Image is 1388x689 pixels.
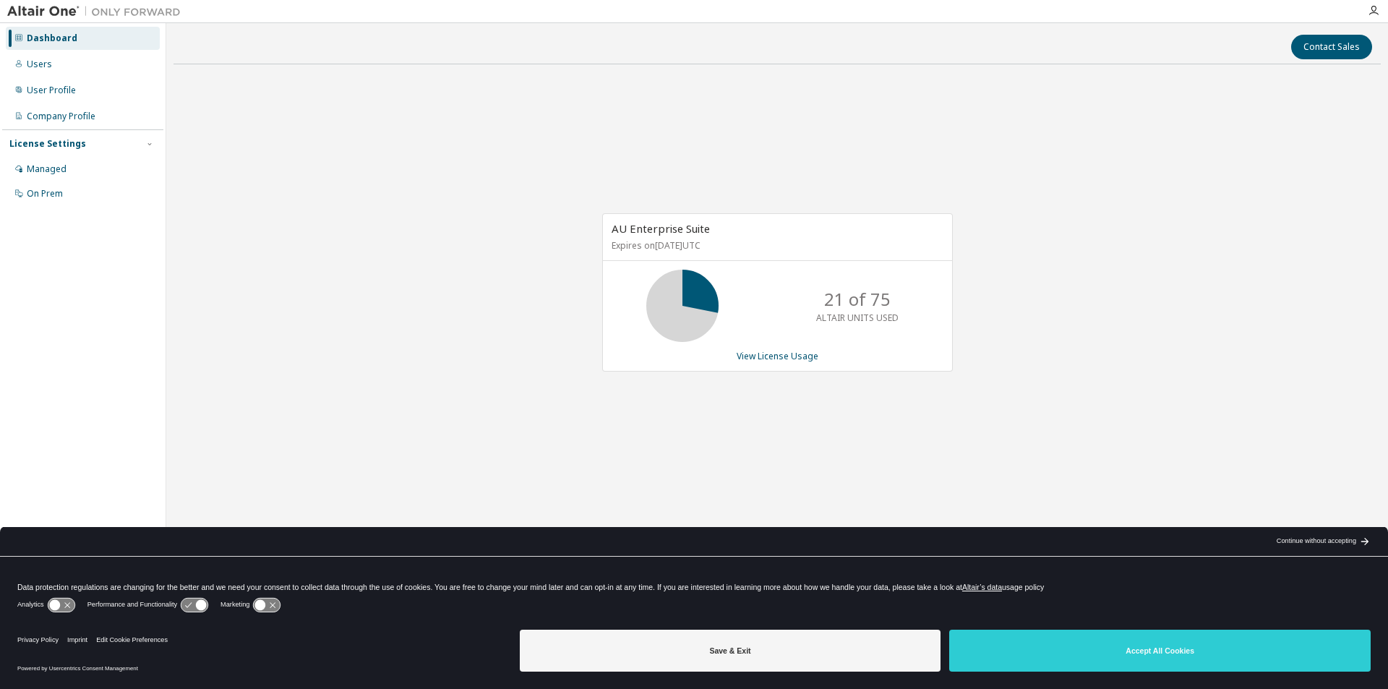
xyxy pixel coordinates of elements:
[27,33,77,44] div: Dashboard
[612,221,710,236] span: AU Enterprise Suite
[9,138,86,150] div: License Settings
[816,312,899,324] p: ALTAIR UNITS USED
[7,4,188,19] img: Altair One
[27,85,76,96] div: User Profile
[27,111,95,122] div: Company Profile
[824,287,891,312] p: 21 of 75
[27,59,52,70] div: Users
[737,350,818,362] a: View License Usage
[612,239,940,252] p: Expires on [DATE] UTC
[27,163,67,175] div: Managed
[27,188,63,200] div: On Prem
[1291,35,1372,59] button: Contact Sales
